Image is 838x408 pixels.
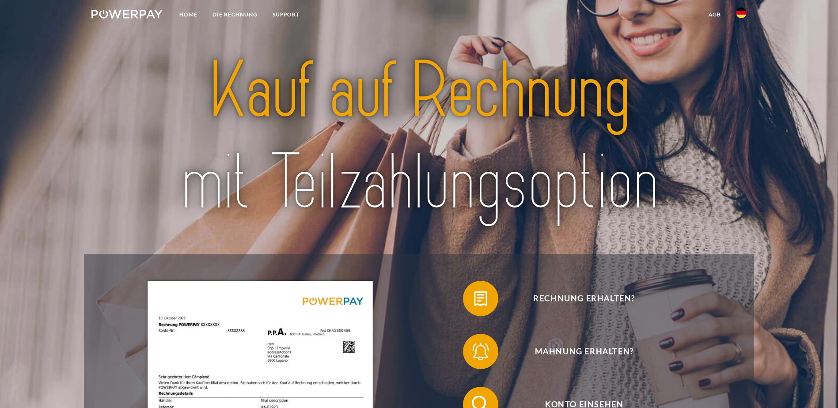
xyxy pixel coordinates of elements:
span: Rechnung erhalten? [476,281,692,316]
a: DIE RECHNUNG [205,7,265,23]
img: title-powerpay_de.svg [124,41,714,233]
img: qb_bill.svg [470,287,492,310]
img: qb_bell.svg [470,340,492,363]
img: logo-powerpay-white.svg [91,10,163,19]
a: agb [701,7,728,23]
span: Mahnung erhalten? [476,334,692,369]
a: Home [172,7,205,23]
button: Mahnung erhalten? [463,334,693,369]
img: de [736,8,747,18]
a: SUPPORT [265,7,307,23]
button: Rechnung erhalten? [463,281,693,316]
